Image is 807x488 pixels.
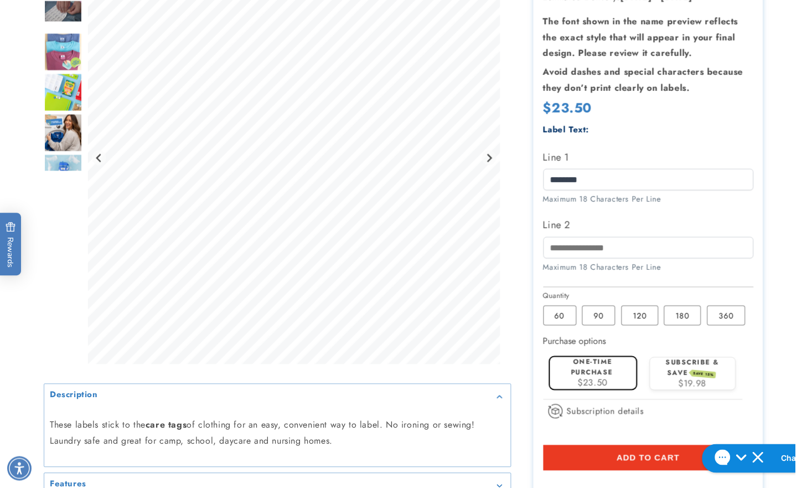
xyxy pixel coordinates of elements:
[6,4,134,33] button: Gorgias live chat
[44,113,82,152] div: Go to slide 6
[482,151,497,166] button: Next slide
[571,357,613,378] label: One-time purchase
[50,389,98,400] h2: Description
[707,306,746,326] label: 360
[544,445,754,471] button: Add to cart
[544,306,577,326] label: 60
[44,384,511,409] summary: Description
[582,306,615,326] label: 90
[44,153,82,192] div: Go to slide 7
[85,13,132,24] h2: Chat with us
[146,419,187,432] strong: care tags
[6,222,16,268] span: Rewards
[692,371,717,379] span: SAVE 15%
[544,193,754,205] div: Maximum 18 Characters Per Line
[50,418,505,450] p: These labels stick to the of clothing for an easy, convenient way to label. No ironing or sewing!...
[666,358,720,378] label: Subscribe & save
[544,148,754,166] label: Line 1
[544,65,744,94] strong: Avoid dashes and special characters because they don’t print clearly on labels.
[622,306,659,326] label: 120
[544,15,739,60] strong: The font shown in the name preview reflects the exact style that will appear in your final design...
[7,456,32,481] div: Accessibility Menu
[578,377,608,389] span: $23.50
[544,124,590,136] label: Label Text:
[92,151,107,166] button: Previous slide
[44,73,82,111] div: Go to slide 5
[544,335,607,348] label: Purchase options
[617,453,680,463] span: Add to cart
[679,377,707,390] span: $19.98
[544,98,593,117] span: $23.50
[44,32,82,71] div: Go to slide 4
[544,216,754,234] label: Line 2
[567,405,644,418] span: Subscription details
[544,261,754,273] div: Maximum 18 Characters Per Line
[697,440,796,477] iframe: Gorgias live chat messenger
[544,290,571,301] legend: Quantity
[664,306,701,326] label: 180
